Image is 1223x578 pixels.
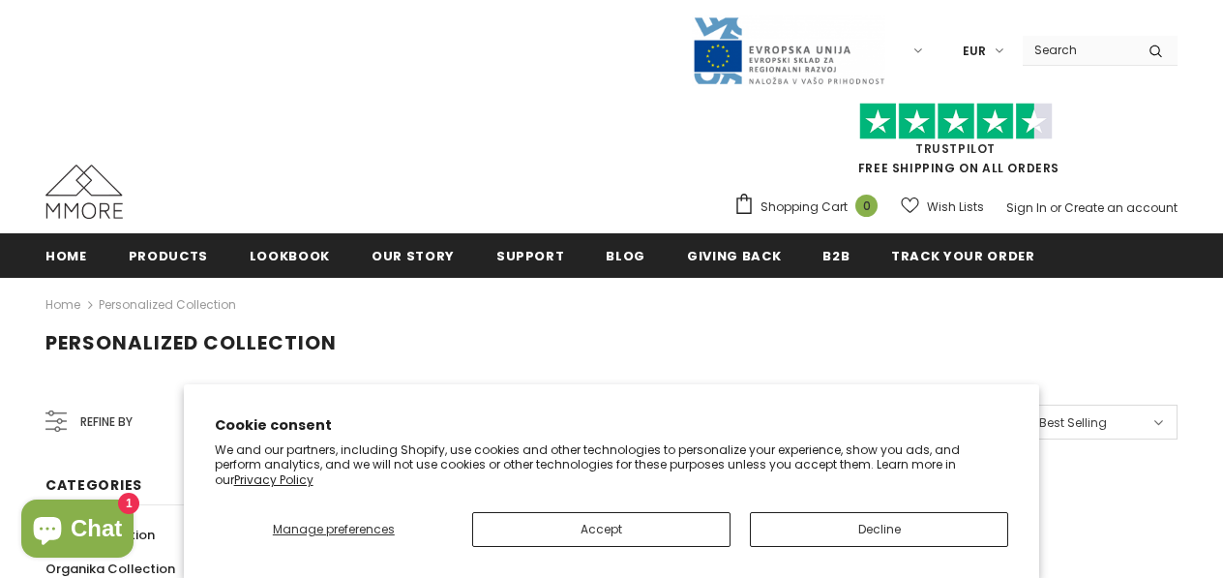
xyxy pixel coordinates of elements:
[45,247,87,265] span: Home
[45,293,80,317] a: Home
[472,512,731,547] button: Accept
[692,15,885,86] img: Javni Razpis
[859,103,1053,140] img: Trust Pilot Stars
[733,111,1178,176] span: FREE SHIPPING ON ALL ORDERS
[1023,36,1134,64] input: Search Site
[15,500,139,563] inbox-online-store-chat: Shopify online store chat
[215,512,453,547] button: Manage preferences
[129,233,208,277] a: Products
[496,247,565,265] span: support
[855,195,878,217] span: 0
[45,165,123,219] img: MMORE Cases
[372,233,455,277] a: Our Story
[1039,413,1107,433] span: Best Selling
[45,233,87,277] a: Home
[750,512,1008,547] button: Decline
[761,198,848,217] span: Shopping Cart
[129,247,208,265] span: Products
[1050,199,1061,216] span: or
[1064,199,1178,216] a: Create an account
[234,472,313,488] a: Privacy Policy
[733,193,887,222] a: Shopping Cart 0
[606,233,645,277] a: Blog
[891,247,1034,265] span: Track your order
[1006,199,1047,216] a: Sign In
[496,233,565,277] a: support
[45,329,337,356] span: Personalized Collection
[250,233,330,277] a: Lookbook
[99,296,236,313] a: Personalized Collection
[80,411,133,433] span: Refine by
[45,475,142,495] span: Categories
[927,198,984,217] span: Wish Lists
[215,442,1009,488] p: We and our partners, including Shopify, use cookies and other technologies to personalize your ex...
[606,247,645,265] span: Blog
[273,521,395,537] span: Manage preferences
[692,42,885,58] a: Javni Razpis
[250,247,330,265] span: Lookbook
[963,42,986,61] span: EUR
[891,233,1034,277] a: Track your order
[822,233,850,277] a: B2B
[215,415,1009,436] h2: Cookie consent
[915,140,996,157] a: Trustpilot
[687,247,781,265] span: Giving back
[901,190,984,224] a: Wish Lists
[687,233,781,277] a: Giving back
[45,560,175,578] span: Organika Collection
[822,247,850,265] span: B2B
[372,247,455,265] span: Our Story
